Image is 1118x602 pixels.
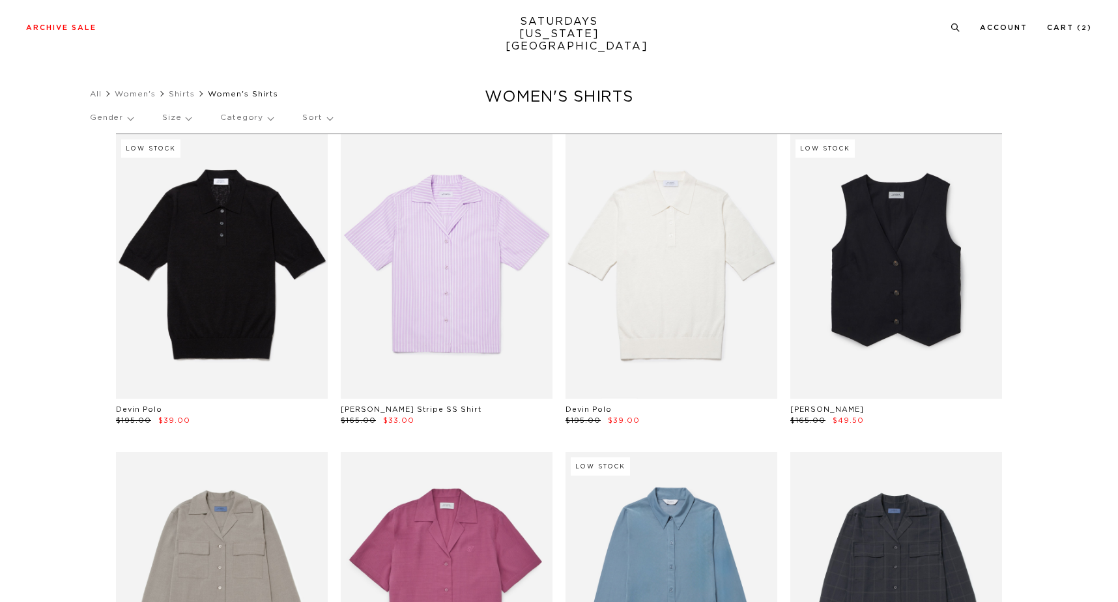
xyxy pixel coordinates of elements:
a: Account [980,24,1027,31]
span: $165.00 [341,417,376,424]
span: $195.00 [566,417,601,424]
a: Women's [115,90,156,98]
a: Archive Sale [26,24,96,31]
small: 2 [1082,25,1087,31]
p: Gender [90,103,133,133]
span: $49.50 [833,417,864,424]
a: Shirts [169,90,195,98]
div: Low Stock [121,139,180,158]
p: Size [162,103,191,133]
span: $165.00 [790,417,825,424]
a: Devin Polo [116,406,162,413]
div: Low Stock [571,457,630,476]
span: $33.00 [383,417,414,424]
a: All [90,90,102,98]
a: [PERSON_NAME] [790,406,864,413]
a: Cart (2) [1047,24,1092,31]
p: Sort [302,103,332,133]
p: Category [220,103,273,133]
span: $39.00 [158,417,190,424]
a: [PERSON_NAME] Stripe SS Shirt [341,406,481,413]
a: SATURDAYS[US_STATE][GEOGRAPHIC_DATA] [506,16,613,53]
a: Devin Polo [566,406,612,413]
div: Low Stock [795,139,855,158]
span: Women's Shirts [208,90,278,98]
span: $195.00 [116,417,151,424]
span: $39.00 [608,417,640,424]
